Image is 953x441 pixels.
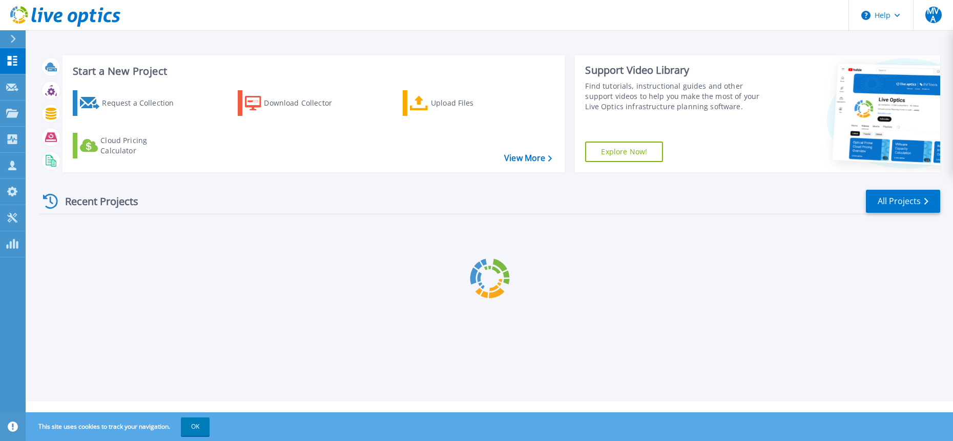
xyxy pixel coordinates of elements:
[866,190,940,213] a: All Projects
[238,90,352,116] a: Download Collector
[925,7,942,23] span: MVA
[73,90,187,116] a: Request a Collection
[585,142,663,162] a: Explore Now!
[39,189,152,214] div: Recent Projects
[73,133,187,158] a: Cloud Pricing Calculator
[28,417,210,436] span: This site uses cookies to track your navigation.
[181,417,210,436] button: OK
[504,153,552,163] a: View More
[585,81,771,112] div: Find tutorials, instructional guides and other support videos to help you make the most of your L...
[102,93,184,113] div: Request a Collection
[403,90,517,116] a: Upload Files
[585,64,771,77] div: Support Video Library
[73,66,552,77] h3: Start a New Project
[431,93,513,113] div: Upload Files
[264,93,346,113] div: Download Collector
[100,135,182,156] div: Cloud Pricing Calculator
